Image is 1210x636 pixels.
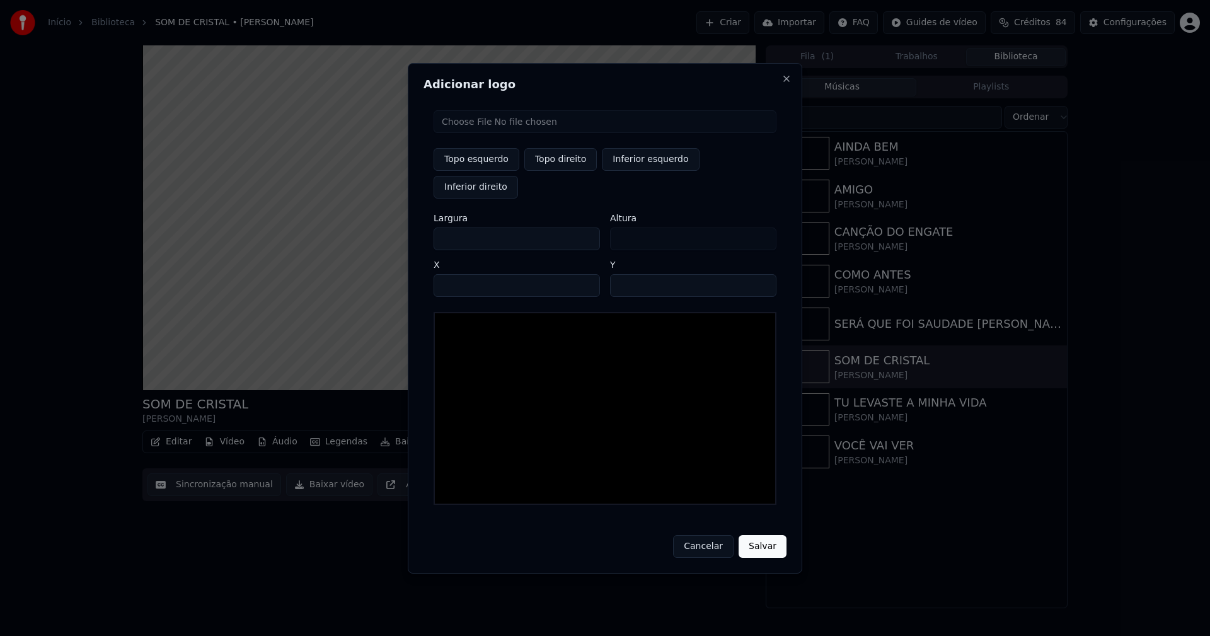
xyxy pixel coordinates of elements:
[434,176,518,199] button: Inferior direito
[739,535,786,558] button: Salvar
[610,260,776,269] label: Y
[673,535,734,558] button: Cancelar
[602,148,699,171] button: Inferior esquerdo
[434,148,519,171] button: Topo esquerdo
[524,148,597,171] button: Topo direito
[434,214,600,223] label: Largura
[610,214,776,223] label: Altura
[423,79,786,90] h2: Adicionar logo
[434,260,600,269] label: X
